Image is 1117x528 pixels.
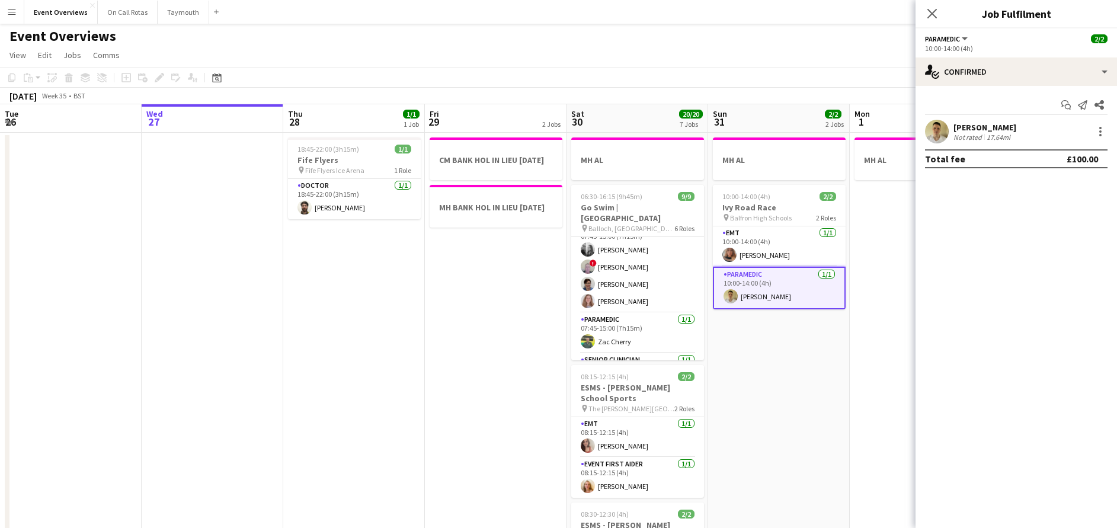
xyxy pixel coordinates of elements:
[825,110,841,119] span: 2/2
[305,166,364,175] span: Fife Flyers Ice Arena
[825,120,844,129] div: 2 Jobs
[288,137,421,219] app-job-card: 18:45-22:00 (3h15m)1/1Fife Flyers Fife Flyers Ice Arena1 RoleDoctor1/118:45-22:00 (3h15m)[PERSON_...
[590,260,597,267] span: !
[678,372,694,381] span: 2/2
[430,155,562,165] h3: CM BANK HOL IN LIEU [DATE]
[581,192,642,201] span: 06:30-16:15 (9h45m)
[88,47,124,63] a: Comms
[713,202,846,213] h3: Ivy Road Race
[588,224,674,233] span: Balloch, [GEOGRAPHIC_DATA]
[953,133,984,142] div: Not rated
[854,137,987,180] app-job-card: MH AL
[288,108,303,119] span: Thu
[93,50,120,60] span: Comms
[953,122,1016,133] div: [PERSON_NAME]
[581,510,629,519] span: 08:30-12:30 (4h)
[816,213,836,222] span: 2 Roles
[571,382,704,404] h3: ESMS - [PERSON_NAME] School Sports
[146,108,163,119] span: Wed
[678,192,694,201] span: 9/9
[853,115,870,129] span: 1
[571,108,584,119] span: Sat
[925,153,965,165] div: Total fee
[33,47,56,63] a: Edit
[588,404,674,413] span: The [PERSON_NAME][GEOGRAPHIC_DATA]
[571,137,704,180] app-job-card: MH AL
[713,137,846,180] app-job-card: MH AL
[145,115,163,129] span: 27
[854,155,987,165] h3: MH AL
[403,110,420,119] span: 1/1
[916,6,1117,21] h3: Job Fulfilment
[395,145,411,153] span: 1/1
[925,34,960,43] span: Paramedic
[428,115,439,129] span: 29
[63,50,81,60] span: Jobs
[404,120,419,129] div: 1 Job
[571,457,704,498] app-card-role: Event First Aider1/108:15-12:15 (4h)[PERSON_NAME]
[571,202,704,223] h3: Go Swim | [GEOGRAPHIC_DATA]
[158,1,209,24] button: Taymouth
[73,91,85,100] div: BST
[713,226,846,267] app-card-role: EMT1/110:00-14:00 (4h)[PERSON_NAME]
[9,27,116,45] h1: Event Overviews
[1091,34,1108,43] span: 2/2
[571,221,704,313] app-card-role: Event First Aider4/407:45-15:00 (7h15m)[PERSON_NAME]![PERSON_NAME][PERSON_NAME][PERSON_NAME]
[674,404,694,413] span: 2 Roles
[394,166,411,175] span: 1 Role
[59,47,86,63] a: Jobs
[571,185,704,360] app-job-card: 06:30-16:15 (9h45m)9/9Go Swim | [GEOGRAPHIC_DATA] Balloch, [GEOGRAPHIC_DATA]6 RolesEMT1/107:45-15...
[9,50,26,60] span: View
[5,108,18,119] span: Tue
[571,365,704,498] app-job-card: 08:15-12:15 (4h)2/2ESMS - [PERSON_NAME] School Sports The [PERSON_NAME][GEOGRAPHIC_DATA]2 RolesEM...
[722,192,770,201] span: 10:00-14:00 (4h)
[5,47,31,63] a: View
[820,192,836,201] span: 2/2
[288,179,421,219] app-card-role: Doctor1/118:45-22:00 (3h15m)[PERSON_NAME]
[571,417,704,457] app-card-role: EMT1/108:15-12:15 (4h)[PERSON_NAME]
[430,137,562,180] app-job-card: CM BANK HOL IN LIEU [DATE]
[38,50,52,60] span: Edit
[430,108,439,119] span: Fri
[286,115,303,129] span: 28
[916,57,1117,86] div: Confirmed
[678,510,694,519] span: 2/2
[571,155,704,165] h3: MH AL
[713,267,846,309] app-card-role: Paramedic1/110:00-14:00 (4h)[PERSON_NAME]
[581,372,629,381] span: 08:15-12:15 (4h)
[713,185,846,309] app-job-card: 10:00-14:00 (4h)2/2Ivy Road Race Balfron High Schools2 RolesEMT1/110:00-14:00 (4h)[PERSON_NAME]Pa...
[288,155,421,165] h3: Fife Flyers
[542,120,561,129] div: 2 Jobs
[297,145,359,153] span: 18:45-22:00 (3h15m)
[925,34,969,43] button: Paramedic
[925,44,1108,53] div: 10:00-14:00 (4h)
[854,108,870,119] span: Mon
[24,1,98,24] button: Event Overviews
[430,202,562,213] h3: MH BANK HOL IN LIEU [DATE]
[39,91,69,100] span: Week 35
[713,108,727,119] span: Sun
[713,155,846,165] h3: MH AL
[430,185,562,228] app-job-card: MH BANK HOL IN LIEU [DATE]
[571,313,704,353] app-card-role: Paramedic1/107:45-15:00 (7h15m)Zac Cherry
[1067,153,1098,165] div: £100.00
[984,133,1013,142] div: 17.64mi
[98,1,158,24] button: On Call Rotas
[680,120,702,129] div: 7 Jobs
[674,224,694,233] span: 6 Roles
[730,213,792,222] span: Balfron High Schools
[571,353,704,393] app-card-role: Senior Clinician1/1
[711,115,727,129] span: 31
[3,115,18,129] span: 26
[679,110,703,119] span: 20/20
[9,90,37,102] div: [DATE]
